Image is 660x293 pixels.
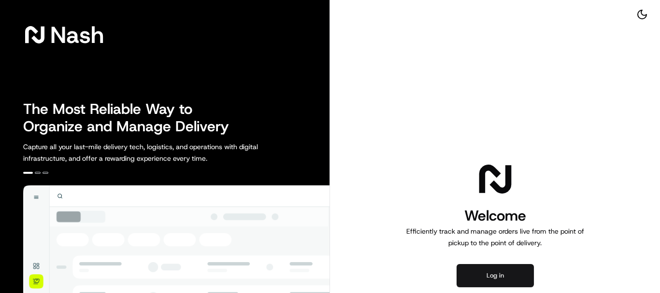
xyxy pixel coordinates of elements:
[23,141,301,164] p: Capture all your last-mile delivery tech, logistics, and operations with digital infrastructure, ...
[402,225,588,249] p: Efficiently track and manage orders live from the point of pickup to the point of delivery.
[402,206,588,225] h1: Welcome
[50,25,104,44] span: Nash
[457,264,534,287] button: Log in
[23,100,240,135] h2: The Most Reliable Way to Organize and Manage Delivery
